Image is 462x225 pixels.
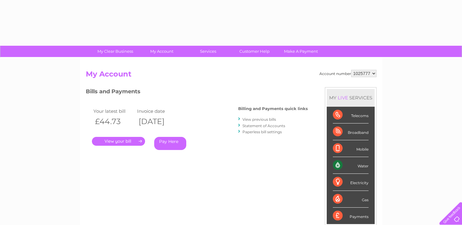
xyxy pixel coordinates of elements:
[242,117,276,122] a: View previous bills
[319,70,377,77] div: Account number
[327,89,375,106] div: MY SERVICES
[333,157,369,174] div: Water
[90,46,140,57] a: My Clear Business
[86,87,308,98] h3: Bills and Payments
[238,106,308,111] h4: Billing and Payments quick links
[333,191,369,208] div: Gas
[333,208,369,224] div: Payments
[154,137,186,150] a: Pay Here
[86,70,377,81] h2: My Account
[276,46,326,57] a: Make A Payment
[242,123,285,128] a: Statement of Accounts
[336,95,349,101] div: LIVE
[92,137,145,146] a: .
[136,46,187,57] a: My Account
[136,107,180,115] td: Invoice date
[333,140,369,157] div: Mobile
[92,115,136,128] th: £44.73
[183,46,233,57] a: Services
[229,46,280,57] a: Customer Help
[333,107,369,123] div: Telecoms
[333,174,369,191] div: Electricity
[333,123,369,140] div: Broadband
[92,107,136,115] td: Your latest bill
[242,130,282,134] a: Paperless bill settings
[136,115,180,128] th: [DATE]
